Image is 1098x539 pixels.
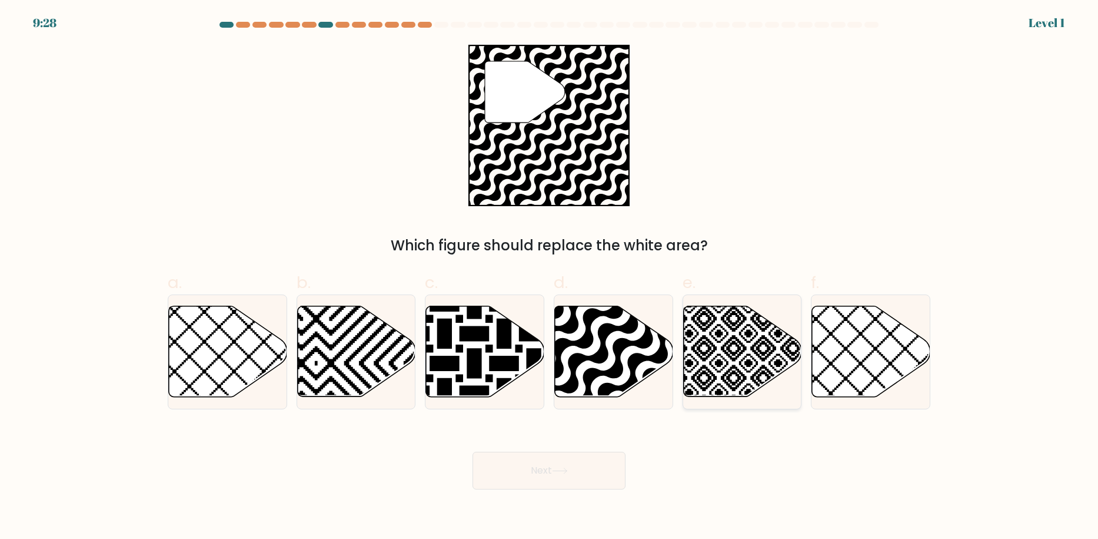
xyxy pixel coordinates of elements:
[811,271,819,294] span: f.
[297,271,311,294] span: b.
[473,452,625,490] button: Next
[683,271,696,294] span: e.
[168,271,182,294] span: a.
[425,271,438,294] span: c.
[554,271,568,294] span: d.
[33,14,56,32] div: 9:28
[485,61,565,123] g: "
[175,235,923,256] div: Which figure should replace the white area?
[1029,14,1065,32] div: Level 1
